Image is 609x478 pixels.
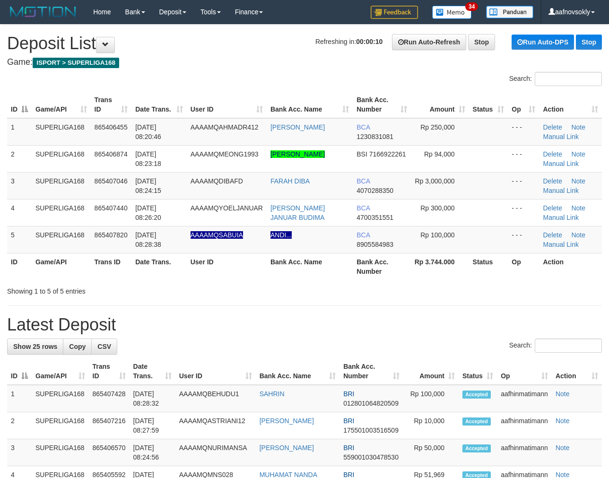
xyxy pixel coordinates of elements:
[343,417,354,425] span: BRI
[459,358,497,385] th: Status: activate to sort column ascending
[535,339,602,353] input: Search:
[357,133,393,140] span: Copy 1230831081 to clipboard
[32,253,91,280] th: Game/API
[543,150,562,158] a: Delete
[353,91,410,118] th: Bank Acc. Number: activate to sort column ascending
[7,58,602,67] h4: Game:
[131,91,186,118] th: Date Trans.: activate to sort column ascending
[462,391,491,399] span: Accepted
[508,199,539,226] td: - - -
[543,241,579,248] a: Manual Link
[7,253,32,280] th: ID
[130,412,175,439] td: [DATE] 08:27:59
[95,231,128,239] span: 865407820
[357,123,370,131] span: BCA
[343,390,354,398] span: BRI
[469,253,508,280] th: Status
[509,339,602,353] label: Search:
[509,72,602,86] label: Search:
[392,34,466,50] a: Run Auto-Refresh
[33,58,119,68] span: ISPORT > SUPERLIGA168
[497,358,552,385] th: Op: activate to sort column ascending
[89,385,130,412] td: 865407428
[187,91,267,118] th: User ID: activate to sort column ascending
[135,150,161,167] span: [DATE] 08:23:18
[7,34,602,53] h1: Deposit List
[7,283,247,296] div: Showing 1 to 5 of 5 entries
[343,444,354,452] span: BRI
[543,123,562,131] a: Delete
[543,133,579,140] a: Manual Link
[256,358,339,385] th: Bank Acc. Name: activate to sort column ascending
[175,439,256,466] td: AAAAMQNURIMANSA
[13,343,57,350] span: Show 25 rows
[32,172,91,199] td: SUPERLIGA168
[95,150,128,158] span: 865406874
[260,390,285,398] a: SAHRIN
[465,2,478,11] span: 34
[175,385,256,412] td: AAAAMQBEHUDU1
[130,358,175,385] th: Date Trans.: activate to sort column ascending
[543,160,579,167] a: Manual Link
[508,172,539,199] td: - - -
[411,253,469,280] th: Rp 3.744.000
[420,204,454,212] span: Rp 300,000
[508,226,539,253] td: - - -
[556,444,570,452] a: Note
[357,214,393,221] span: Copy 4700351551 to clipboard
[32,385,89,412] td: SUPERLIGA168
[343,400,399,407] span: Copy 012801064820509 to clipboard
[32,439,89,466] td: SUPERLIGA168
[371,6,418,19] img: Feedback.jpg
[7,339,63,355] a: Show 25 rows
[411,91,469,118] th: Amount: activate to sort column ascending
[543,231,562,239] a: Delete
[571,150,585,158] a: Note
[32,226,91,253] td: SUPERLIGA168
[191,150,259,158] span: AAAAMQMEONG1993
[130,439,175,466] td: [DATE] 08:24:56
[135,177,161,194] span: [DATE] 08:24:15
[89,358,130,385] th: Trans ID: activate to sort column ascending
[571,204,585,212] a: Note
[270,231,292,239] a: ANDI...
[175,358,256,385] th: User ID: activate to sort column ascending
[508,253,539,280] th: Op
[7,412,32,439] td: 2
[69,343,86,350] span: Copy
[7,199,32,226] td: 4
[357,231,370,239] span: BCA
[7,439,32,466] td: 3
[7,315,602,334] h1: Latest Deposit
[339,358,403,385] th: Bank Acc. Number: activate to sort column ascending
[135,204,161,221] span: [DATE] 08:26:20
[424,150,455,158] span: Rp 94,000
[270,177,310,185] a: FARAH DIBA
[7,5,79,19] img: MOTION_logo.png
[135,231,161,248] span: [DATE] 08:28:38
[32,91,91,118] th: Game/API: activate to sort column ascending
[267,91,353,118] th: Bank Acc. Name: activate to sort column ascending
[7,145,32,172] td: 2
[571,123,585,131] a: Note
[415,177,454,185] span: Rp 3,000,000
[357,177,370,185] span: BCA
[343,426,399,434] span: Copy 175501003516509 to clipboard
[270,150,325,158] a: [PERSON_NAME]
[7,118,32,146] td: 1
[571,177,585,185] a: Note
[91,91,132,118] th: Trans ID: activate to sort column ascending
[486,6,533,18] img: panduan.png
[7,385,32,412] td: 1
[512,35,574,50] a: Run Auto-DPS
[7,358,32,385] th: ID: activate to sort column descending
[508,145,539,172] td: - - -
[571,231,585,239] a: Note
[462,444,491,452] span: Accepted
[543,177,562,185] a: Delete
[343,453,399,461] span: Copy 559001030478530 to clipboard
[497,439,552,466] td: aafhinmatimann
[403,412,459,439] td: Rp 10,000
[543,214,579,221] a: Manual Link
[420,231,454,239] span: Rp 100,000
